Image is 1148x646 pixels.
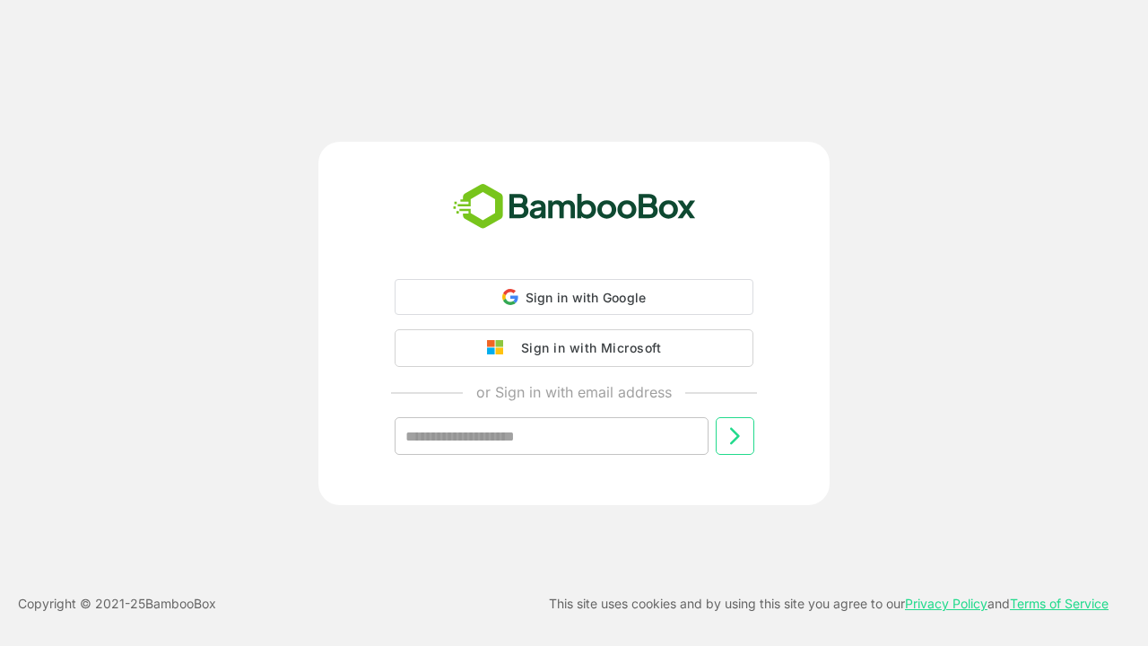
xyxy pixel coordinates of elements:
img: google [487,340,512,356]
img: bamboobox [443,178,706,237]
button: Sign in with Microsoft [395,329,753,367]
span: Sign in with Google [526,290,647,305]
a: Terms of Service [1010,596,1109,611]
p: or Sign in with email address [476,381,672,403]
div: Sign in with Microsoft [512,336,661,360]
p: This site uses cookies and by using this site you agree to our and [549,593,1109,615]
p: Copyright © 2021- 25 BambooBox [18,593,216,615]
a: Privacy Policy [905,596,987,611]
div: Sign in with Google [395,279,753,315]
